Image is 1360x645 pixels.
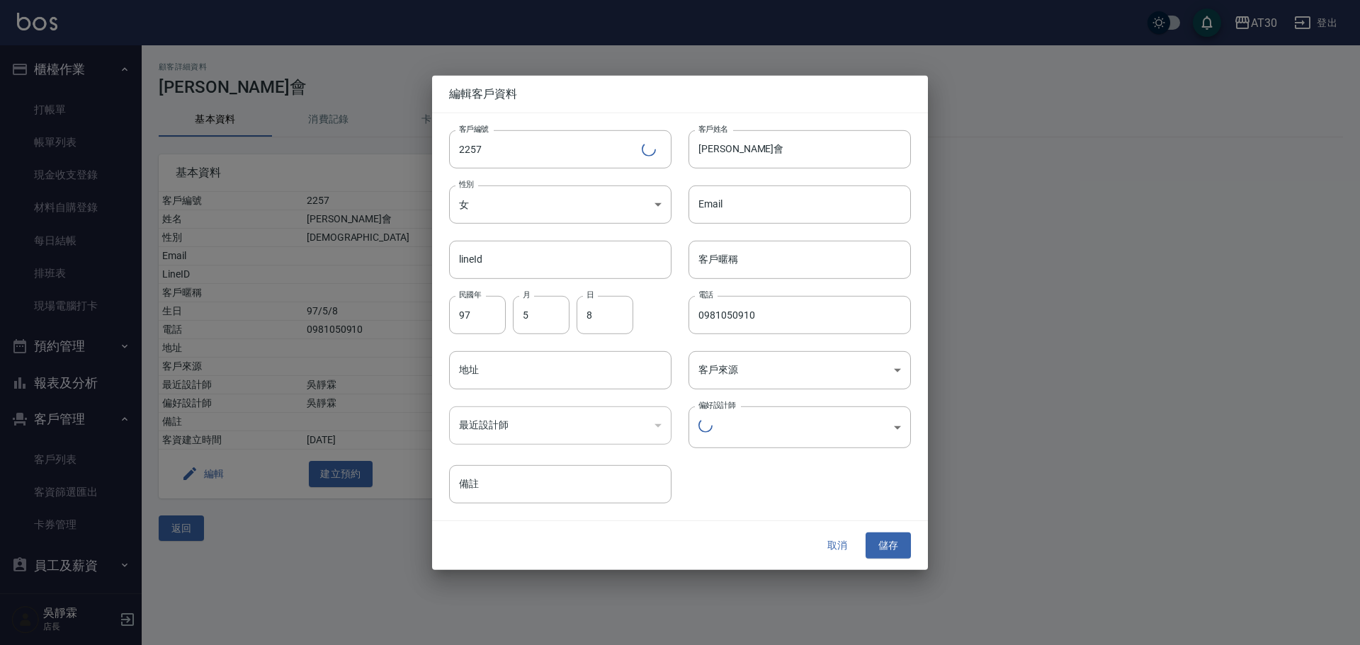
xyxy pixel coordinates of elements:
[698,123,728,134] label: 客戶姓名
[698,290,713,300] label: 電話
[459,290,481,300] label: 民國年
[459,178,474,189] label: 性別
[586,290,594,300] label: 日
[449,185,671,223] div: 女
[449,86,911,101] span: 編輯客戶資料
[866,532,911,559] button: 儲存
[523,290,530,300] label: 月
[459,123,489,134] label: 客戶編號
[815,532,860,559] button: 取消
[698,400,735,411] label: 偏好設計師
